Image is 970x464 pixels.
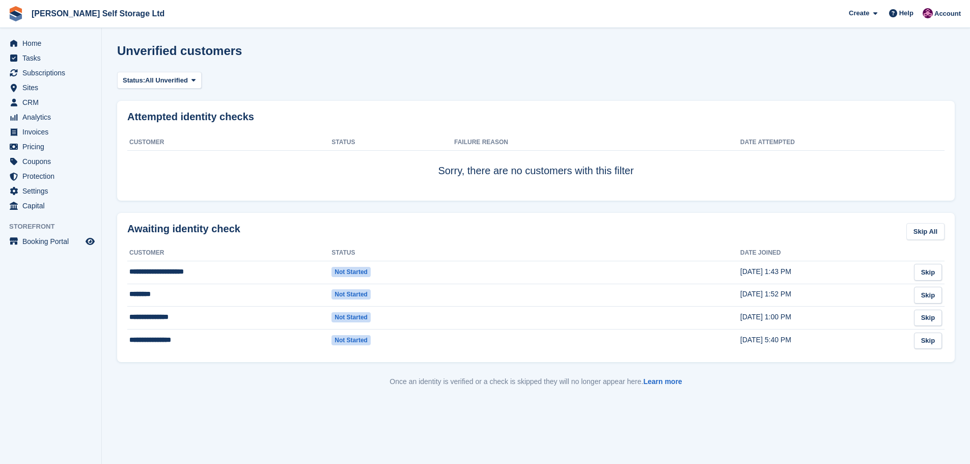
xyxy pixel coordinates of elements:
[117,376,955,387] p: Once an identity is verified or a check is skipped they will no longer appear here.
[914,310,942,326] a: Skip
[331,335,371,345] span: Not started
[22,184,84,198] span: Settings
[914,287,942,304] a: Skip
[740,329,904,351] td: [DATE] 5:40 PM
[5,140,96,154] a: menu
[9,222,101,232] span: Storefront
[914,264,942,281] a: Skip
[8,6,23,21] img: stora-icon-8386f47178a22dfd0bd8f6a31ec36ba5ce8667c1dd55bd0f319d3a0aa187defe.svg
[5,51,96,65] a: menu
[438,165,633,176] span: Sorry, there are no customers with this filter
[22,125,84,139] span: Invoices
[5,234,96,249] a: menu
[643,377,682,386] a: Learn more
[5,125,96,139] a: menu
[127,134,331,151] th: Customer
[849,8,869,18] span: Create
[22,154,84,169] span: Coupons
[5,66,96,80] a: menu
[22,66,84,80] span: Subscriptions
[5,154,96,169] a: menu
[740,284,904,307] td: [DATE] 1:52 PM
[145,75,188,86] span: All Unverified
[117,44,242,58] h1: Unverified customers
[5,80,96,95] a: menu
[22,51,84,65] span: Tasks
[914,333,942,349] a: Skip
[5,199,96,213] a: menu
[22,140,84,154] span: Pricing
[127,223,240,235] h2: Awaiting identity check
[899,8,913,18] span: Help
[22,169,84,183] span: Protection
[117,72,202,89] button: Status: All Unverified
[127,245,331,261] th: Customer
[331,267,371,277] span: Not started
[22,199,84,213] span: Capital
[22,80,84,95] span: Sites
[331,134,454,151] th: Status
[923,8,933,18] img: Lydia Wild
[123,75,145,86] span: Status:
[22,234,84,249] span: Booking Portal
[740,134,904,151] th: Date attempted
[934,9,961,19] span: Account
[906,223,945,240] a: Skip All
[27,5,169,22] a: [PERSON_NAME] Self Storage Ltd
[84,235,96,248] a: Preview store
[5,36,96,50] a: menu
[740,261,904,284] td: [DATE] 1:43 PM
[331,245,454,261] th: Status
[740,307,904,330] td: [DATE] 1:00 PM
[331,289,371,299] span: Not started
[22,95,84,110] span: CRM
[740,245,904,261] th: Date joined
[5,95,96,110] a: menu
[5,110,96,124] a: menu
[331,312,371,322] span: Not started
[127,111,945,123] h2: Attempted identity checks
[5,184,96,198] a: menu
[5,169,96,183] a: menu
[22,36,84,50] span: Home
[454,134,740,151] th: Failure Reason
[22,110,84,124] span: Analytics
